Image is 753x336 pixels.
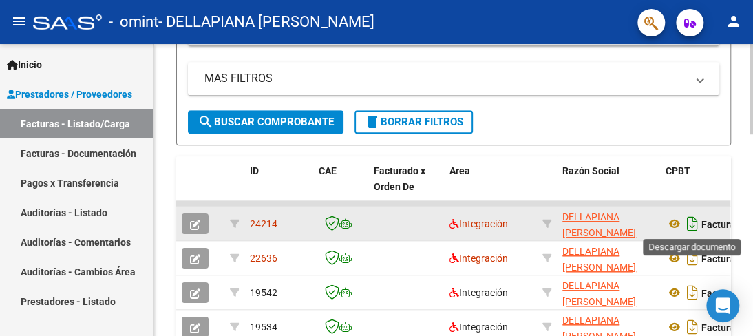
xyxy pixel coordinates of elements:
span: Area [449,165,470,176]
span: Integración [449,218,508,229]
span: CAE [319,165,337,176]
span: 19542 [250,287,277,298]
datatable-header-cell: Facturado x Orden De [368,156,444,217]
mat-icon: delete [364,114,381,130]
span: DELLAPIANA [PERSON_NAME] [562,280,636,307]
i: Descargar documento [683,213,701,235]
span: Integración [449,322,508,333]
span: Integración [449,287,508,298]
span: Integración [449,253,508,264]
span: ID [250,165,259,176]
span: Borrar Filtros [364,116,463,128]
mat-panel-title: MAS FILTROS [204,71,686,86]
span: Inicio [7,57,42,72]
button: Borrar Filtros [354,110,473,134]
span: Razón Social [562,165,619,176]
span: 22636 [250,253,277,264]
div: 27101281197 [562,209,655,238]
datatable-header-cell: Razón Social [557,156,660,217]
mat-icon: menu [11,13,28,30]
mat-icon: person [725,13,742,30]
datatable-header-cell: Area [444,156,537,217]
span: Facturado x Orden De [374,165,425,192]
div: Open Intercom Messenger [706,289,739,322]
span: CPBT [666,165,690,176]
span: - omint [109,7,158,37]
button: Buscar Comprobante [188,110,343,134]
i: Descargar documento [683,247,701,269]
datatable-header-cell: CAE [313,156,368,217]
div: 27101281197 [562,278,655,307]
span: - DELLAPIANA [PERSON_NAME] [158,7,374,37]
datatable-header-cell: ID [244,156,313,217]
span: DELLAPIANA [PERSON_NAME] [562,246,636,273]
i: Descargar documento [683,282,701,304]
mat-icon: search [198,114,214,130]
span: 19534 [250,322,277,333]
span: Prestadores / Proveedores [7,87,132,102]
span: 24214 [250,218,277,229]
div: 27101281197 [562,244,655,273]
span: Buscar Comprobante [198,116,334,128]
mat-expansion-panel-header: MAS FILTROS [188,62,719,95]
span: DELLAPIANA [PERSON_NAME] [562,211,636,238]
